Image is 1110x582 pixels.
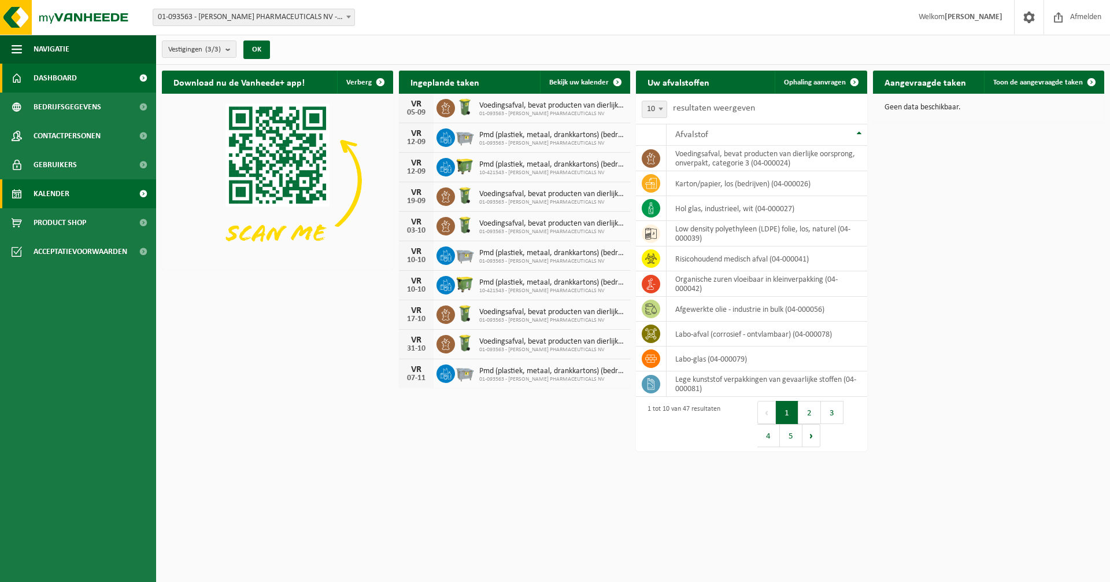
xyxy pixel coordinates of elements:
button: Vestigingen(3/3) [162,40,236,58]
div: VR [405,100,428,109]
button: Next [802,424,820,447]
span: Pmd (plastiek, metaal, drankkartons) (bedrijven) [479,160,624,170]
div: 17-10 [405,315,428,323]
span: Verberg [346,79,372,86]
div: 12-09 [405,168,428,176]
span: Toon de aangevraagde taken [993,79,1083,86]
div: 12-09 [405,138,428,146]
h2: Uw afvalstoffen [636,71,721,93]
a: Bekijk uw kalender [540,71,629,94]
span: Pmd (plastiek, metaal, drankkartons) (bedrijven) [479,278,624,288]
span: 01-093563 - [PERSON_NAME] PHARMACEUTICALS NV [479,376,624,383]
div: 10-10 [405,256,428,264]
button: 5 [780,424,802,447]
td: voedingsafval, bevat producten van dierlijke oorsprong, onverpakt, categorie 3 (04-000024) [667,146,867,171]
div: VR [405,159,428,168]
button: 2 [798,401,821,424]
span: Voedingsafval, bevat producten van dierlijke oorsprong, onverpakt, categorie 3 [479,101,624,110]
img: WB-2500-GAL-GY-01 [455,127,475,146]
span: 01-093563 - PURNA PHARMACEUTICALS NV - PUURS-SINT-AMANDS [153,9,354,25]
span: Dashboard [34,64,77,93]
img: WB-2500-GAL-GY-01 [455,245,475,264]
p: Geen data beschikbaar. [885,104,1093,112]
div: VR [405,188,428,197]
td: organische zuren vloeibaar in kleinverpakking (04-000042) [667,271,867,297]
button: 1 [776,401,798,424]
a: Toon de aangevraagde taken [984,71,1103,94]
span: Gebruikers [34,150,77,179]
img: WB-2500-GAL-GY-01 [455,363,475,382]
span: Voedingsafval, bevat producten van dierlijke oorsprong, onverpakt, categorie 3 [479,190,624,199]
span: 01-093563 - PURNA PHARMACEUTICALS NV - PUURS-SINT-AMANDS [153,9,355,26]
td: lege kunststof verpakkingen van gevaarlijke stoffen (04-000081) [667,371,867,397]
label: resultaten weergeven [673,104,755,113]
td: labo-afval (corrosief - ontvlambaar) (04-000078) [667,322,867,347]
div: 07-11 [405,374,428,382]
div: 31-10 [405,345,428,353]
div: 19-09 [405,197,428,205]
span: 01-093563 - [PERSON_NAME] PHARMACEUTICALS NV [479,199,624,206]
span: 10-421543 - [PERSON_NAME] PHARMACEUTICALS NV [479,288,624,294]
img: WB-0140-HPE-GN-50 [455,215,475,235]
div: 03-10 [405,227,428,235]
div: 05-09 [405,109,428,117]
span: Kalender [34,179,69,208]
span: 10 [642,101,667,118]
div: 1 tot 10 van 47 resultaten [642,400,720,448]
span: Afvalstof [675,130,708,139]
span: 01-093563 - [PERSON_NAME] PHARMACEUTICALS NV [479,347,624,353]
span: 01-093563 - [PERSON_NAME] PHARMACEUTICALS NV [479,229,624,235]
span: 01-093563 - [PERSON_NAME] PHARMACEUTICALS NV [479,110,624,117]
span: 01-093563 - [PERSON_NAME] PHARMACEUTICALS NV [479,258,624,265]
div: VR [405,247,428,256]
span: Product Shop [34,208,86,237]
img: WB-1100-HPE-GN-50 [455,156,475,176]
img: Download de VHEPlus App [162,94,393,267]
button: OK [243,40,270,59]
img: WB-0140-HPE-GN-50 [455,333,475,353]
span: Pmd (plastiek, metaal, drankkartons) (bedrijven) [479,131,624,140]
img: WB-0140-HPE-GN-50 [455,97,475,117]
a: Ophaling aanvragen [775,71,866,94]
div: VR [405,336,428,345]
h2: Download nu de Vanheede+ app! [162,71,316,93]
span: Voedingsafval, bevat producten van dierlijke oorsprong, onverpakt, categorie 3 [479,337,624,347]
td: risicohoudend medisch afval (04-000041) [667,246,867,271]
td: hol glas, industrieel, wit (04-000027) [667,196,867,221]
span: Contactpersonen [34,121,101,150]
span: Pmd (plastiek, metaal, drankkartons) (bedrijven) [479,367,624,376]
td: karton/papier, los (bedrijven) (04-000026) [667,171,867,196]
span: Bekijk uw kalender [549,79,609,86]
td: labo-glas (04-000079) [667,347,867,371]
span: Vestigingen [168,41,221,58]
span: Bedrijfsgegevens [34,93,101,121]
div: VR [405,365,428,374]
button: Verberg [337,71,392,94]
span: Ophaling aanvragen [784,79,846,86]
h2: Ingeplande taken [399,71,491,93]
td: afgewerkte olie - industrie in bulk (04-000056) [667,297,867,322]
button: 3 [821,401,843,424]
img: WB-0140-HPE-GN-50 [455,304,475,323]
span: Pmd (plastiek, metaal, drankkartons) (bedrijven) [479,249,624,258]
h2: Aangevraagde taken [873,71,978,93]
span: 10-421543 - [PERSON_NAME] PHARMACEUTICALS NV [479,170,624,176]
div: 10-10 [405,286,428,294]
strong: [PERSON_NAME] [945,13,1002,21]
img: WB-0140-HPE-GN-50 [455,186,475,205]
div: VR [405,306,428,315]
div: VR [405,218,428,227]
span: 01-093563 - [PERSON_NAME] PHARMACEUTICALS NV [479,317,624,324]
span: 01-093563 - [PERSON_NAME] PHARMACEUTICALS NV [479,140,624,147]
img: WB-1100-HPE-GN-50 [455,274,475,294]
span: Navigatie [34,35,69,64]
count: (3/3) [205,46,221,53]
div: VR [405,277,428,286]
button: Previous [757,401,776,424]
span: Voedingsafval, bevat producten van dierlijke oorsprong, onverpakt, categorie 3 [479,308,624,317]
div: VR [405,129,428,138]
span: 10 [642,101,667,117]
td: low density polyethyleen (LDPE) folie, los, naturel (04-000039) [667,221,867,246]
span: Acceptatievoorwaarden [34,237,127,266]
button: 4 [757,424,780,447]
